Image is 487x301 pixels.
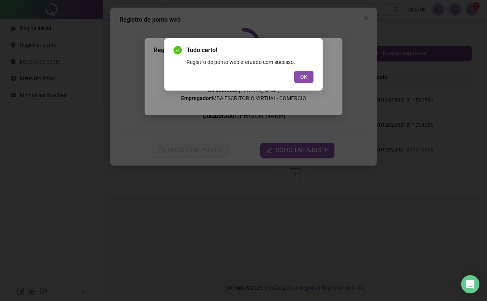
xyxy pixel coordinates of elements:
[186,58,314,66] div: Registro de ponto web efetuado com sucesso.
[461,275,479,293] div: Open Intercom Messenger
[173,46,182,54] span: check-circle
[300,73,307,81] span: OK
[294,71,314,83] button: OK
[186,46,314,55] span: Tudo certo!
